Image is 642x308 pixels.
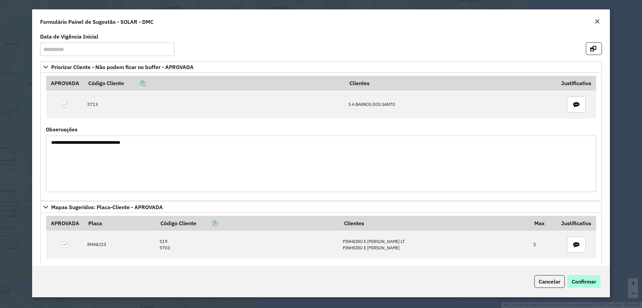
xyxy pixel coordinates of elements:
[40,73,602,201] div: Priorizar Cliente - Não podem ficar no buffer - APROVADA
[84,231,156,259] td: RMA8J23
[572,278,596,285] span: Confirmar
[345,76,557,90] th: Clientes
[84,76,345,90] th: Código Cliente
[595,19,600,24] em: Fechar
[124,80,145,86] a: Copiar
[40,18,153,26] h4: Formulário Painel de Sugestão - SOLAR - DMC
[586,45,602,51] hb-button: Confirma sugestões e abre em nova aba
[40,33,98,41] label: Data de Vigência Inicial
[46,125,78,133] label: Observações
[84,90,345,119] td: 5713
[593,17,602,26] button: Close
[530,231,557,259] td: 2
[534,275,565,288] button: Cancelar
[339,231,530,259] td: PINHEIRO E [PERSON_NAME] LT PINHEIRO E [PERSON_NAME]
[40,61,602,73] a: Priorizar Cliente - Não podem ficar no buffer - APROVADA
[530,216,557,230] th: Max
[156,216,339,230] th: Código Cliente
[345,90,557,119] td: S A BARROS DOS SANTO
[51,204,163,210] span: Mapas Sugeridos: Placa-Cliente - APROVADA
[46,76,84,90] th: APROVADA
[557,76,596,90] th: Justificativa
[567,275,601,288] button: Confirmar
[196,220,218,227] a: Copiar
[46,265,78,273] label: Observações
[51,64,194,70] span: Priorizar Cliente - Não podem ficar no buffer - APROVADA
[539,278,560,285] span: Cancelar
[84,216,156,230] th: Placa
[40,201,602,213] a: Mapas Sugeridos: Placa-Cliente - APROVADA
[46,216,84,230] th: APROVADA
[156,231,339,259] td: 519 5703
[557,216,596,230] th: Justificativa
[339,216,530,230] th: Clientes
